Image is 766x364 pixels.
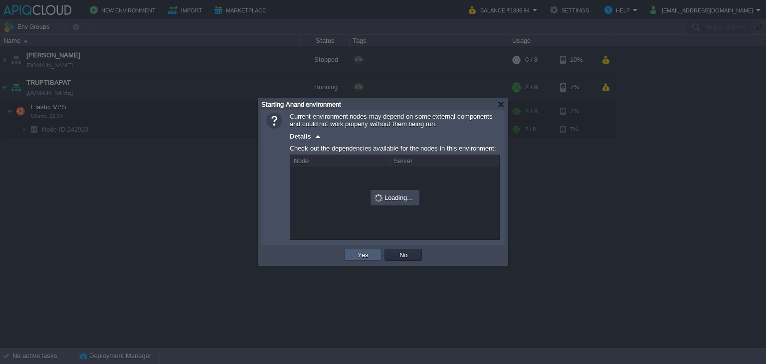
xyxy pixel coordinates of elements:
[372,191,418,204] div: Loading...
[261,101,341,108] span: Starting Anand environment
[290,133,311,140] span: Details
[290,113,493,128] span: Current environment nodes may depend on some external components and could not work properly with...
[355,250,372,259] button: Yes
[290,142,500,155] div: Check out the dependencies available for the nodes in this environment:
[396,250,410,259] button: No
